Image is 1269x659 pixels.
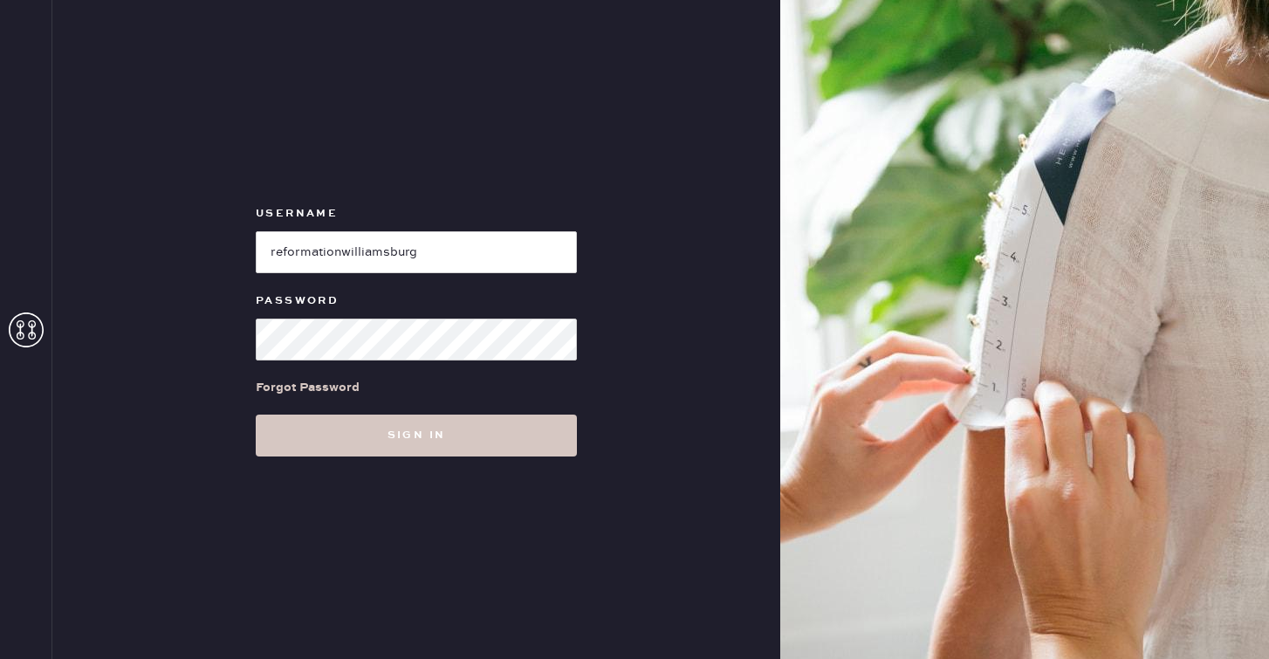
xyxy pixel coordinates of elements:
a: Forgot Password [256,360,360,415]
button: Sign in [256,415,577,456]
div: Forgot Password [256,378,360,397]
label: Password [256,291,577,312]
input: e.g. john@doe.com [256,231,577,273]
label: Username [256,203,577,224]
